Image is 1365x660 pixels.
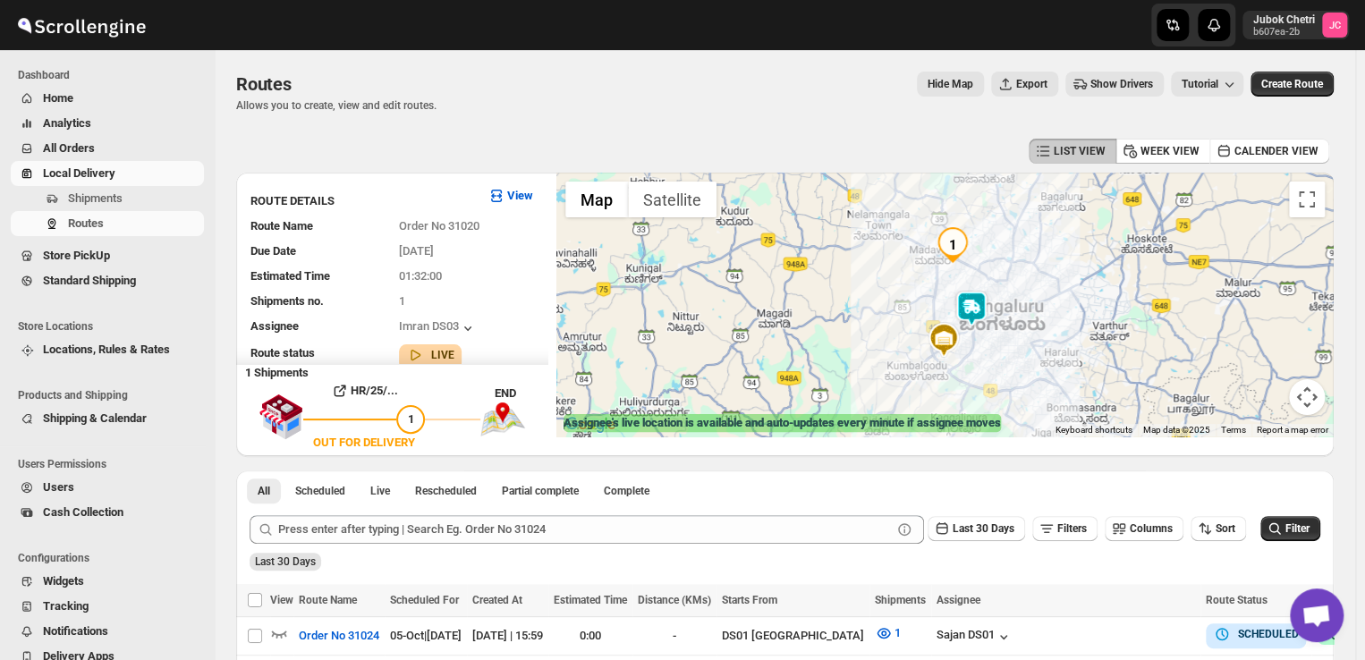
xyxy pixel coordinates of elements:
[1130,522,1173,535] span: Columns
[1090,77,1153,91] span: Show Drivers
[236,73,292,95] span: Routes
[408,412,414,426] span: 1
[250,346,315,360] span: Route status
[313,434,415,452] div: OUT FOR DELIVERY
[1171,72,1243,97] button: Tutorial
[1329,20,1341,31] text: JC
[390,594,459,606] span: Scheduled For
[722,627,864,645] div: DS01 [GEOGRAPHIC_DATA]
[1140,144,1200,158] span: WEEK VIEW
[1057,522,1087,535] span: Filters
[1216,522,1235,535] span: Sort
[1290,588,1344,642] div: Open chat
[43,624,108,638] span: Notifications
[43,480,74,494] span: Users
[399,294,405,308] span: 1
[1209,139,1329,164] button: CALENDER VIEW
[928,516,1025,541] button: Last 30 Days
[278,515,892,544] input: Press enter after typing | Search Eg. Order No 31024
[1206,594,1267,606] span: Route Status
[295,484,345,498] span: Scheduled
[43,91,73,105] span: Home
[1056,424,1132,436] button: Keyboard shortcuts
[477,182,544,210] button: View
[11,475,204,500] button: Users
[11,111,204,136] button: Analytics
[247,478,281,503] button: All routes
[351,384,398,397] b: HR/25/...
[43,343,170,356] span: Locations, Rules & Rates
[722,594,777,606] span: Starts From
[864,619,911,647] button: 1
[1054,144,1106,158] span: LIST VIEW
[1253,27,1315,38] p: b607ea-2b
[370,484,390,498] span: Live
[399,319,477,337] button: Imran DS03
[11,619,204,644] button: Notifications
[1213,625,1299,643] button: SCHEDULED
[43,141,95,155] span: All Orders
[875,594,926,606] span: Shipments
[502,484,579,498] span: Partial complete
[937,594,980,606] span: Assignee
[390,629,462,642] span: 05-Oct | [DATE]
[564,414,1001,432] label: Assignee's live location is available and auto-updates every minute if assignee moves
[917,72,984,97] button: Map action label
[250,219,313,233] span: Route Name
[299,594,357,606] span: Route Name
[928,77,973,91] span: Hide Map
[11,211,204,236] button: Routes
[18,68,206,82] span: Dashboard
[43,249,110,262] span: Store PickUp
[937,628,1013,646] button: Sajan DS01
[43,274,136,287] span: Standard Shipping
[1261,77,1323,91] span: Create Route
[68,191,123,205] span: Shipments
[288,622,390,650] button: Order No 31024
[1065,72,1164,97] button: Show Drivers
[250,294,324,308] span: Shipments no.
[18,457,206,471] span: Users Permissions
[1191,516,1246,541] button: Sort
[258,484,270,498] span: All
[18,319,206,334] span: Store Locations
[1029,139,1116,164] button: LIST VIEW
[11,86,204,111] button: Home
[1143,425,1210,435] span: Map data ©2025
[561,413,620,436] img: Google
[250,319,299,333] span: Assignee
[43,505,123,519] span: Cash Collection
[1221,425,1246,435] a: Terms (opens in new tab)
[507,189,533,202] b: View
[565,182,628,217] button: Show street map
[554,594,627,606] span: Estimated Time
[1115,139,1210,164] button: WEEK VIEW
[894,626,901,639] span: 1
[11,136,204,161] button: All Orders
[1322,13,1347,38] span: Jubok Chetri
[236,98,437,113] p: Allows you to create, view and edit routes.
[43,166,115,180] span: Local Delivery
[1289,379,1325,415] button: Map camera controls
[1105,516,1183,541] button: Columns
[561,413,620,436] a: Open this area in Google Maps (opens a new window)
[431,349,454,361] b: LIVE
[43,599,89,613] span: Tracking
[1257,425,1328,435] a: Report a map error
[480,402,525,436] img: trip_end.png
[1251,72,1334,97] button: Create Route
[953,522,1014,535] span: Last 30 Days
[11,337,204,362] button: Locations, Rules & Rates
[11,500,204,525] button: Cash Collection
[628,182,716,217] button: Show satellite imagery
[1182,78,1218,90] span: Tutorial
[935,227,971,263] div: 1
[399,244,434,258] span: [DATE]
[11,186,204,211] button: Shipments
[18,388,206,402] span: Products and Shipping
[415,484,477,498] span: Rescheduled
[250,192,473,210] h3: ROUTE DETAILS
[1016,77,1047,91] span: Export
